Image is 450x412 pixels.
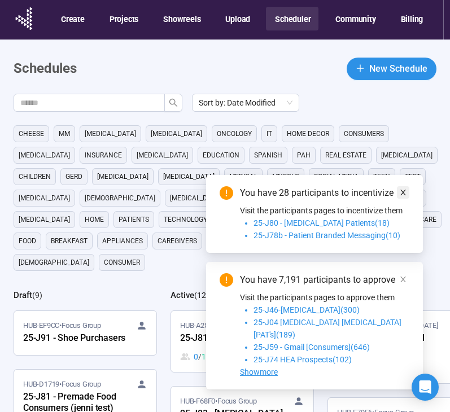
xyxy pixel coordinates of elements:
[373,171,390,182] span: Teen
[297,150,311,161] span: PAH
[14,311,156,355] a: HUB-EF9CC•Focus Group25-J91 - Shoe Purchasers
[119,214,149,225] span: Patients
[356,64,365,73] span: plus
[369,62,427,76] span: New Schedule
[287,128,329,139] span: home decor
[254,305,360,314] span: 25-J46-[MEDICAL_DATA](300)
[23,320,101,331] span: HUB-EF9CC • Focus Group
[399,189,407,196] span: close
[240,367,278,376] span: Showmore
[52,7,93,30] button: Create
[240,291,409,304] p: Visit the participants pages to approve them
[347,58,436,80] button: plusNew Schedule
[203,150,239,161] span: education
[180,331,304,346] div: 25-J81 - Premade Food
[164,94,182,112] button: search
[85,150,122,161] span: Insurance
[163,171,215,182] span: [MEDICAL_DATA]
[19,214,70,225] span: [MEDICAL_DATA]
[392,7,431,30] button: Billing
[240,273,409,287] div: You have 7,191 participants to approve
[19,257,89,268] span: [DEMOGRAPHIC_DATA]
[85,192,155,204] span: [DEMOGRAPHIC_DATA]
[170,192,221,204] span: [MEDICAL_DATA]
[240,186,409,200] div: You have 28 participants to incentivize
[23,379,101,390] span: HUB-D1719 • Focus Group
[399,275,407,283] span: close
[344,128,384,139] span: consumers
[137,150,188,161] span: [MEDICAL_DATA]
[102,235,143,247] span: appliances
[272,171,299,182] span: mnsclc
[85,214,104,225] span: home
[23,331,147,346] div: 25-J91 - Shoe Purchasers
[180,396,257,407] span: HUB-F68F0 • Focus Group
[254,343,370,352] span: 25-J59 - Gmail [Consumers](646)
[180,350,215,363] div: 0
[171,290,194,300] h2: Active
[51,235,88,247] span: breakfast
[254,318,401,339] span: 25-J04 [MEDICAL_DATA] [MEDICAL_DATA] [PAT's](189)
[164,214,207,225] span: technology
[19,171,51,182] span: children
[254,355,352,364] span: 25-J74 HEA Prospects(102)
[169,98,178,107] span: search
[418,321,438,330] time: [DATE]
[59,128,70,139] span: MM
[198,350,202,363] span: /
[19,192,70,204] span: [MEDICAL_DATA]
[325,150,366,161] span: real estate
[194,291,209,300] span: ( 12 )
[412,374,439,401] div: Open Intercom Messenger
[32,291,42,300] span: ( 9 )
[97,171,148,182] span: [MEDICAL_DATA]
[220,273,233,287] span: exclamation-circle
[229,171,257,182] span: medical
[19,128,44,139] span: cheese
[216,7,258,30] button: Upload
[19,235,36,247] span: Food
[405,171,421,182] span: Test
[19,150,70,161] span: [MEDICAL_DATA]
[171,311,313,372] a: HUB-A252E•Focus Group25-J81 - Premade Food0 / 1500
[326,7,383,30] button: Community
[154,7,208,30] button: Showreels
[220,186,233,200] span: exclamation-circle
[240,204,409,217] p: Visit the participants pages to incentivize them
[202,350,215,363] span: 150
[217,128,252,139] span: oncology
[14,290,32,300] h2: Draft
[381,150,432,161] span: [MEDICAL_DATA]
[180,320,257,331] span: HUB-A252E • Focus Group
[254,150,282,161] span: Spanish
[266,128,272,139] span: it
[85,128,136,139] span: [MEDICAL_DATA]
[151,128,202,139] span: [MEDICAL_DATA]
[158,235,197,247] span: caregivers
[14,58,77,80] h1: Schedules
[104,257,140,268] span: consumer
[199,94,292,111] span: Sort by: Date Modified
[65,171,82,182] span: GERD
[314,171,359,182] span: social media
[254,231,400,240] span: 25-J78b - Patient Branded Messaging(10)
[266,7,318,30] button: Scheduler
[254,218,390,227] span: 25-J80 - [MEDICAL_DATA] Patients(18)
[101,7,146,30] button: Projects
